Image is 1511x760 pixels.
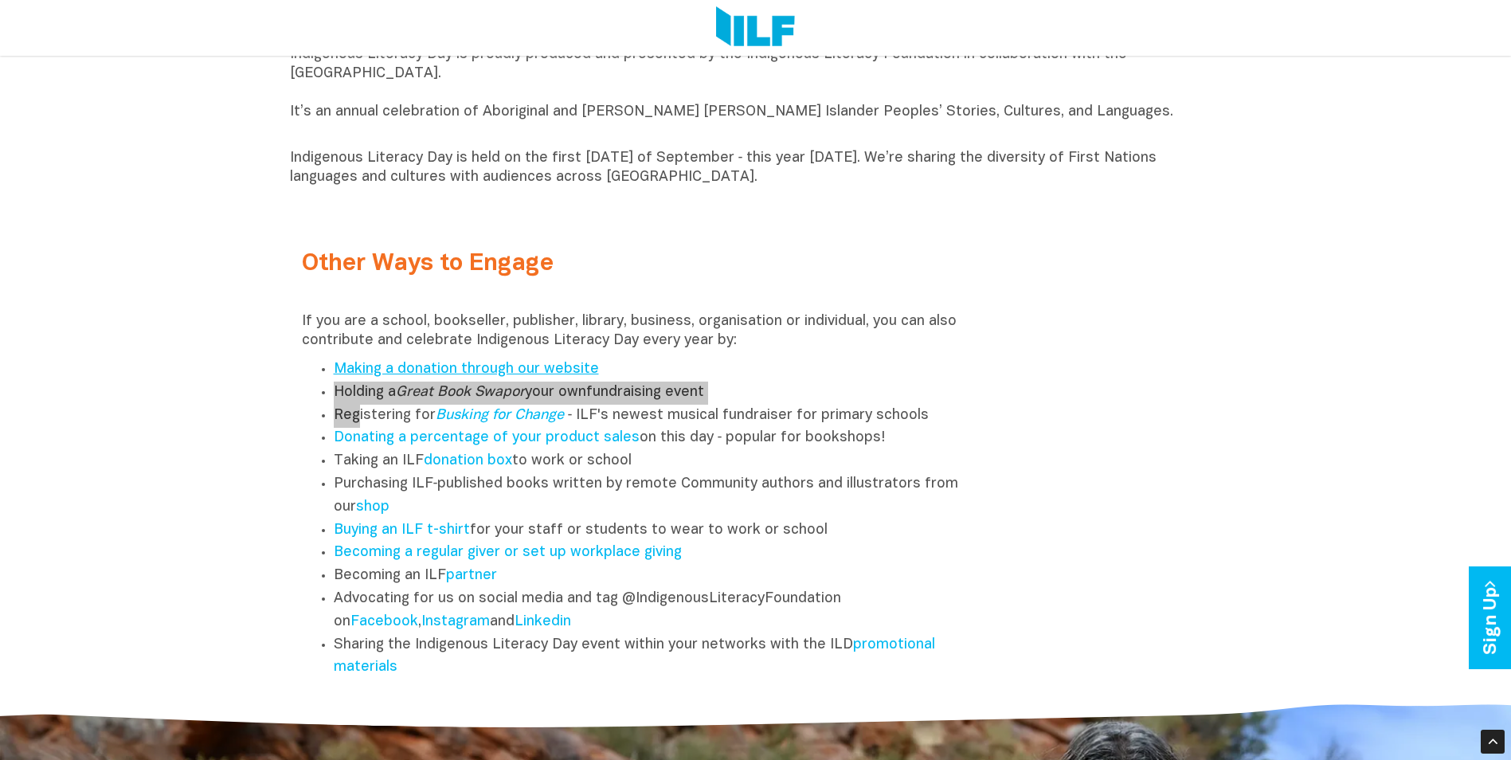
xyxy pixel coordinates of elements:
[334,362,599,376] a: Making a donation through our website
[334,473,977,519] li: Purchasing ILF‑published books written by remote Community authors and illustrators from our
[334,523,470,537] a: Buying an ILF t-shirt
[290,45,1222,141] p: Indigenous Literacy Day is proudly produced and presented by the Indigenous Literacy Foundation i...
[334,565,977,588] li: Becoming an ILF
[334,427,977,450] li: on this day ‑ popular for bookshops!
[396,386,525,399] em: or
[334,405,977,428] li: Registering for ‑ ILF's newest musical fundraiser for primary schools
[334,382,977,405] li: Holding a your own
[290,149,1222,187] p: Indigenous Literacy Day is held on the first [DATE] of September ‑ this year [DATE]. We’re sharin...
[356,500,389,514] a: shop
[421,615,490,629] a: Instagram
[515,615,571,629] a: Linkedin
[302,312,977,351] p: If you are a school, bookseller, publisher, library, business, organisation or individual, you ca...
[446,569,497,582] a: partner
[334,431,640,445] a: Donating a percentage of your product sales
[424,454,512,468] a: donation box
[334,546,682,559] a: Becoming a regular giver or set up workplace giving
[586,386,704,399] a: fundraising event
[334,634,977,680] li: Sharing the Indigenous Literacy Day event within your networks with the ILD
[436,409,564,422] a: Busking for Change
[350,615,418,629] a: Facebook
[1481,730,1505,754] div: Scroll Back to Top
[716,6,795,49] img: Logo
[334,519,977,543] li: for your staff or students to wear to work or school
[334,588,977,634] li: Advocating for us on social media and tag @IndigenousLiteracyFoundation on , and
[334,450,977,473] li: Taking an ILF to work or school
[302,251,977,277] h2: Other Ways to Engage
[396,386,511,399] a: Great Book Swap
